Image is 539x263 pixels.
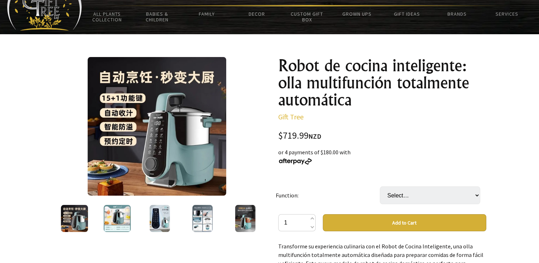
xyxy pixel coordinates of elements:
[132,6,182,27] a: Babies & Children
[282,6,332,27] a: Custom Gift Box
[332,6,382,21] a: Grown Ups
[323,214,486,231] button: Add to Cart
[382,6,432,21] a: Gift Ideas
[235,205,255,232] img: Robot de cocina inteligente: olla multifunción totalmente automática
[88,57,226,196] img: Robot de cocina inteligente: olla multifunción totalmente automática
[278,57,486,108] h1: Robot de cocina inteligente: olla multifunción totalmente automática
[276,176,380,214] td: Function:
[278,158,312,165] img: Afterpay
[182,6,232,21] a: Family
[432,6,482,21] a: Brands
[278,148,486,165] div: or 4 payments of $180.00 with
[232,6,282,21] a: Decor
[309,132,321,140] span: NZD
[150,205,170,232] img: Robot de cocina inteligente: olla multifunción totalmente automática
[278,131,486,141] div: $719.99
[192,205,213,232] img: Robot de cocina inteligente: olla multifunción totalmente automática
[482,6,532,21] a: Services
[61,205,88,232] img: Robot de cocina inteligente: olla multifunción totalmente automática
[104,205,131,232] img: Robot de cocina inteligente: olla multifunción totalmente automática
[82,6,132,27] a: All Plants Collection
[278,112,304,121] a: Gift Tree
